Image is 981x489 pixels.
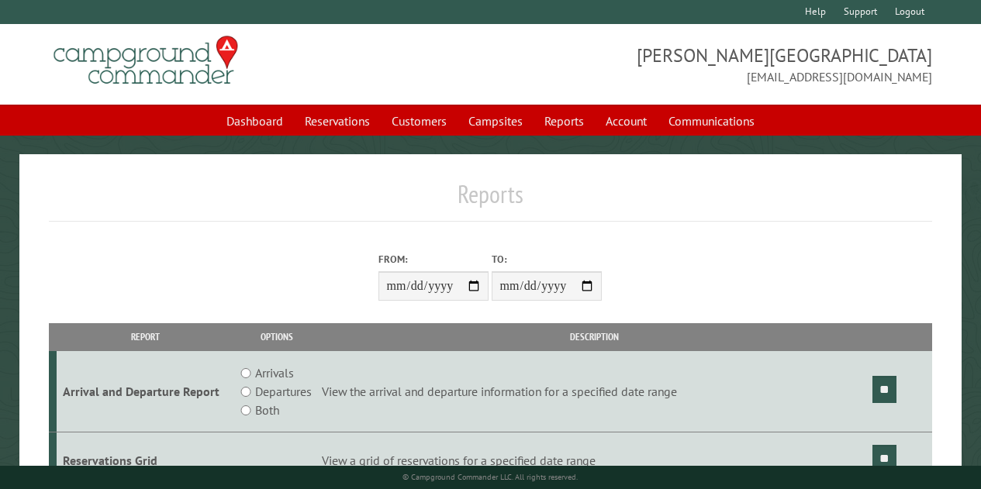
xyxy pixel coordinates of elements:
[320,432,870,489] td: View a grid of reservations for a specified date range
[255,382,312,401] label: Departures
[57,323,233,350] th: Report
[492,252,602,267] label: To:
[295,106,379,136] a: Reservations
[659,106,764,136] a: Communications
[378,252,489,267] label: From:
[535,106,593,136] a: Reports
[320,323,870,350] th: Description
[255,363,294,382] label: Arrivals
[596,106,656,136] a: Account
[491,43,932,86] span: [PERSON_NAME][GEOGRAPHIC_DATA] [EMAIL_ADDRESS][DOMAIN_NAME]
[217,106,292,136] a: Dashboard
[402,472,578,482] small: © Campground Commander LLC. All rights reserved.
[255,401,279,419] label: Both
[49,179,932,222] h1: Reports
[233,323,320,350] th: Options
[57,351,233,432] td: Arrival and Departure Report
[320,351,870,432] td: View the arrival and departure information for a specified date range
[49,30,243,91] img: Campground Commander
[57,432,233,489] td: Reservations Grid
[459,106,532,136] a: Campsites
[382,106,456,136] a: Customers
